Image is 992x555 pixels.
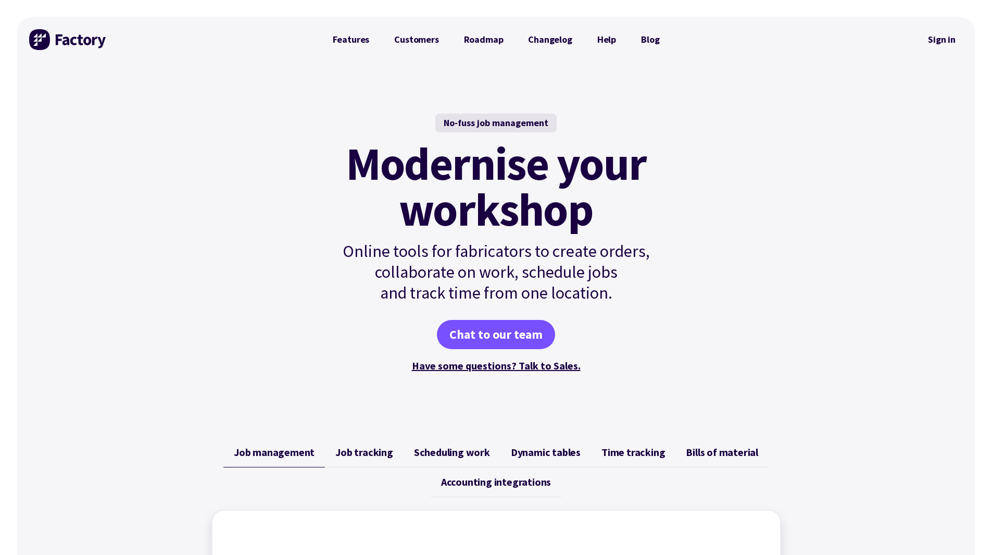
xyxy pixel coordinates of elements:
span: Time tracking [601,446,665,459]
nav: Primary Navigation [320,29,672,50]
img: Factory [29,29,107,50]
span: Bills of material [686,446,758,459]
a: Help [585,29,629,50]
a: Have some questions? Talk to Sales. [412,359,581,372]
span: Job management [234,446,315,459]
a: Chat to our team [437,320,555,349]
div: No-fuss job management [435,114,557,132]
a: Changelog [516,29,584,50]
a: Sign in [921,28,963,52]
span: Accounting integrations [441,476,551,488]
span: Scheduling work [414,446,490,459]
a: Roadmap [451,29,516,50]
p: Online tools for fabricators to create orders, collaborate on work, schedule jobs and track time ... [320,241,672,303]
nav: Secondary Navigation [921,28,963,52]
a: Features [320,29,382,50]
span: Job tracking [335,446,393,459]
a: Customers [382,29,451,50]
span: Dynamic tables [511,446,581,459]
iframe: Chat Widget [940,505,992,555]
mark: Modernise your workshop [346,141,646,232]
a: Blog [629,29,672,50]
